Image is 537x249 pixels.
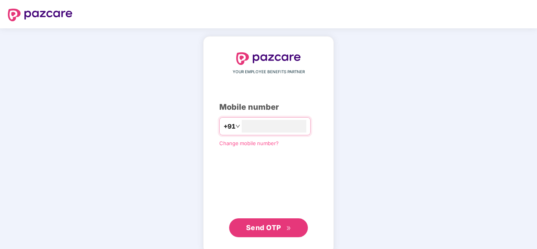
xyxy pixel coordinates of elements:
span: double-right [286,226,291,231]
img: logo [236,52,301,65]
span: YOUR EMPLOYEE BENEFITS PARTNER [233,69,305,75]
span: Send OTP [246,223,281,232]
div: Mobile number [219,101,318,113]
img: logo [8,9,72,21]
a: Change mobile number? [219,140,279,146]
span: +91 [224,122,235,131]
span: down [235,124,240,129]
button: Send OTPdouble-right [229,218,308,237]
